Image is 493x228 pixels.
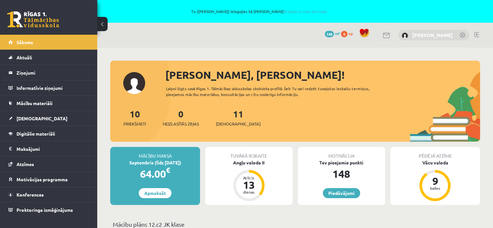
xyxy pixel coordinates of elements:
[8,141,89,156] a: Maksājumi
[8,96,89,111] a: Mācību materiāli
[239,190,259,194] div: dienas
[8,65,89,80] a: Ziņojumi
[425,176,445,186] div: 9
[17,141,89,156] legend: Maksājumi
[8,50,89,65] a: Aktuāli
[298,159,385,166] div: Tev pieejamie punkti
[163,108,199,127] a: 0Neizlasītās ziņas
[325,31,334,37] span: 148
[17,207,73,213] span: Proktoringa izmēģinājums
[166,86,388,97] div: Laipni lūgts savā Rīgas 1. Tālmācības vidusskolas skolnieka profilā. Šeit Tu vari redzēt tuvojošo...
[239,176,259,180] div: Atlicis
[17,39,33,45] span: Sākums
[17,176,68,182] span: Motivācijas programma
[298,147,385,159] div: Motivācija
[75,9,444,13] span: Tu ([PERSON_NAME]) ielogojies kā [PERSON_NAME]
[412,32,453,38] a: [PERSON_NAME]
[8,35,89,50] a: Sākums
[8,187,89,202] a: Konferences
[110,147,200,159] div: Mācību maksa
[8,202,89,217] a: Proktoringa izmēģinājums
[390,159,480,202] a: Vācu valoda 9 balles
[8,111,89,126] a: [DEMOGRAPHIC_DATA]
[425,186,445,190] div: balles
[323,188,360,198] a: Piedāvājumi
[8,172,89,187] a: Motivācijas programma
[166,165,170,175] span: €
[123,108,146,127] a: 10Priekšmeti
[298,166,385,182] div: 148
[8,157,89,172] a: Atzīmes
[110,159,200,166] div: Septembris (līdz [DATE])
[205,159,292,202] a: Angļu valoda II Atlicis 13 dienas
[390,147,480,159] div: Pēdējā atzīme
[17,65,89,80] legend: Ziņojumi
[110,166,200,182] div: 64.00
[7,11,59,28] a: Rīgas 1. Tālmācības vidusskola
[390,159,480,166] div: Vācu valoda
[17,131,55,137] span: Digitālie materiāli
[17,115,67,121] span: [DEMOGRAPHIC_DATA]
[17,161,34,167] span: Atzīmes
[325,31,340,36] a: 148 mP
[341,31,356,36] a: 0 xp
[205,147,292,159] div: Tuvākā ieskaite
[335,31,340,36] span: mP
[402,32,408,39] img: Katrīne Rubene
[17,54,32,60] span: Aktuāli
[163,121,199,127] span: Neizlasītās ziņas
[216,121,261,127] span: [DEMOGRAPHIC_DATA]
[8,80,89,95] a: Informatīvie ziņojumi
[165,67,480,83] div: [PERSON_NAME], [PERSON_NAME]!
[205,159,292,166] div: Angļu valoda II
[283,9,327,14] a: Atpakaļ uz savu lietotāju
[17,80,89,95] legend: Informatīvie ziņojumi
[17,100,53,106] span: Mācību materiāli
[139,188,171,198] a: Apmaksāt
[348,31,353,36] span: xp
[341,31,347,37] span: 0
[8,126,89,141] a: Digitālie materiāli
[17,192,44,198] span: Konferences
[216,108,261,127] a: 11[DEMOGRAPHIC_DATA]
[123,121,146,127] span: Priekšmeti
[239,180,259,190] div: 13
